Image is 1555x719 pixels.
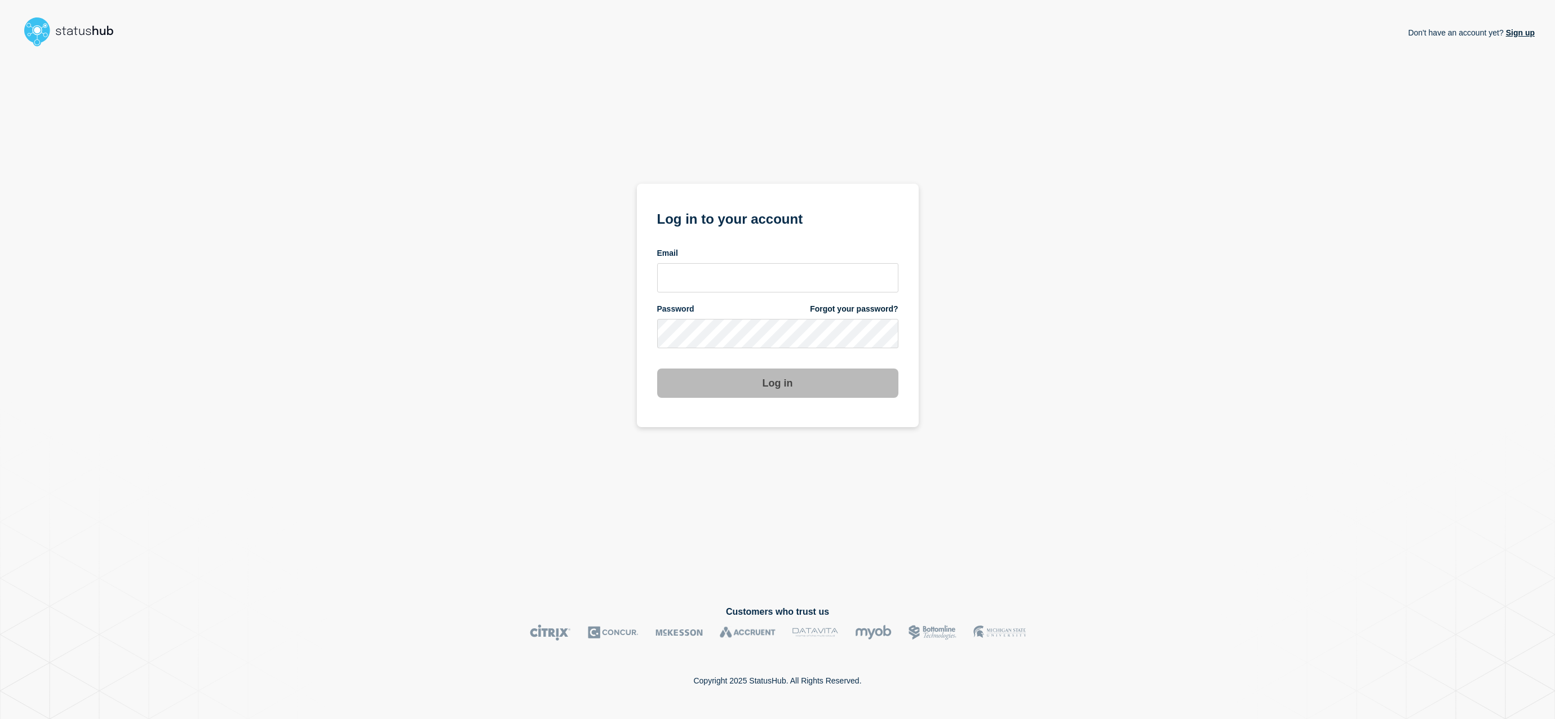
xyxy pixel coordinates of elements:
[1408,19,1535,46] p: Don't have an account yet?
[657,248,678,259] span: Email
[588,624,639,641] img: Concur logo
[657,207,898,228] h1: Log in to your account
[1504,28,1535,37] a: Sign up
[810,304,898,314] a: Forgot your password?
[909,624,956,641] img: Bottomline logo
[530,624,571,641] img: Citrix logo
[855,624,892,641] img: myob logo
[973,624,1026,641] img: MSU logo
[657,369,898,398] button: Log in
[657,263,898,292] input: email input
[693,676,861,685] p: Copyright 2025 StatusHub. All Rights Reserved.
[655,624,703,641] img: McKesson logo
[20,14,127,50] img: StatusHub logo
[657,304,694,314] span: Password
[792,624,838,641] img: DataVita logo
[20,607,1535,617] h2: Customers who trust us
[657,319,898,348] input: password input
[720,624,776,641] img: Accruent logo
